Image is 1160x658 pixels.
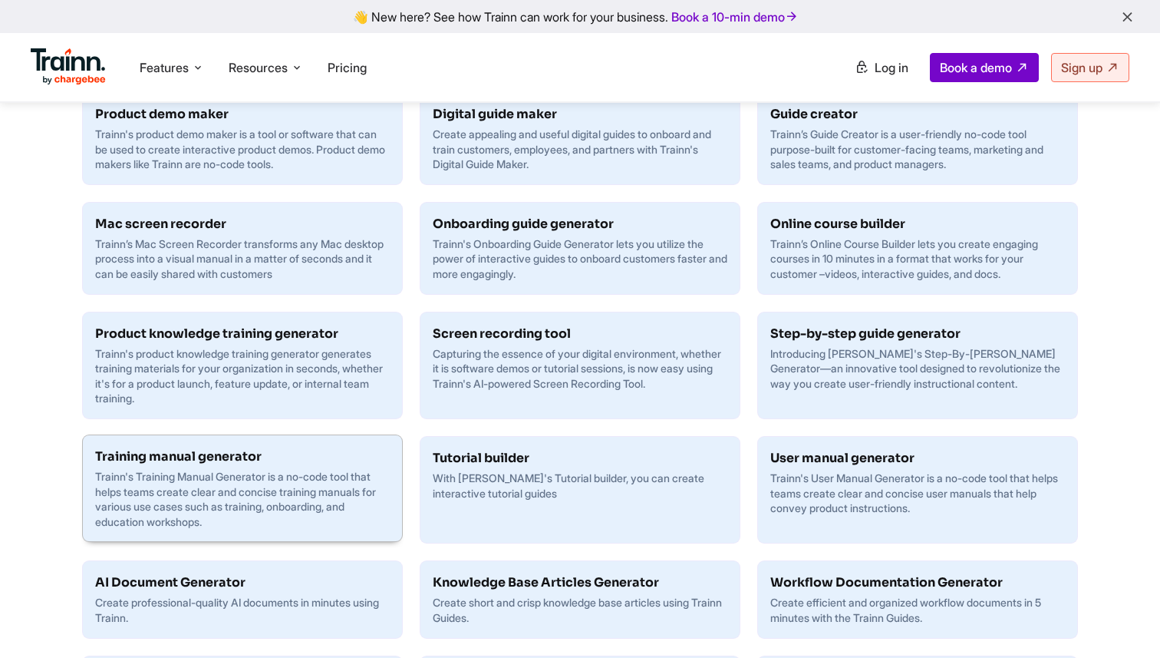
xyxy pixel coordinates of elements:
span: Resources [229,59,288,76]
a: Sign up [1051,53,1129,82]
a: Screen recording tool Capturing the essence of your digital environment, whether it is software d... [420,312,740,404]
a: Online course builder Trainn’s Online Course Builder lets you create engaging courses in 10 minut... [758,203,1077,294]
p: Create short and crisp knowledge base articles using Trainn Guides. [433,595,727,625]
h6: Screen recording tool [433,325,727,343]
iframe: Chat Widget [1083,584,1160,658]
h6: AI Document Generator [95,574,390,592]
p: With [PERSON_NAME]'s Tutorial builder, you can create interactive tutorial guides [433,471,727,501]
span: Log in [875,60,908,75]
span: Features [140,59,189,76]
h6: Digital guide maker [433,105,727,124]
a: Tutorial builder With [PERSON_NAME]'s Tutorial builder, you can create interactive tutorial guides [420,437,740,513]
a: Workflow Documentation Generator Create efficient and organized workflow documents in 5 minutes w... [758,561,1077,637]
h6: Step-by-step guide generator [770,325,1065,343]
a: Guide creator Trainn’s Guide Creator is a user-friendly no-code tool purpose-built for customer-f... [758,93,1077,184]
p: Trainn's product knowledge training generator generates training materials for your organization ... [95,346,390,406]
span: Sign up [1061,60,1102,75]
p: Trainn's Training Manual Generator is a no-code tool that helps teams create clear and concise tr... [95,469,390,529]
p: Introducing [PERSON_NAME]'s Step-By-[PERSON_NAME] Generator—an innovative tool designed to revolu... [770,346,1065,392]
a: Book a demo [930,53,1039,82]
p: Create efficient and organized workflow documents in 5 minutes with the Trainn Guides. [770,595,1065,625]
a: Book a 10-min demo [668,6,802,28]
p: Trainn's Onboarding Guide Generator lets you utilize the power of interactive guides to onboard c... [433,236,727,282]
h6: Online course builder [770,215,1065,233]
a: Knowledge Base Articles Generator Create short and crisp knowledge base articles using Trainn Gui... [420,561,740,637]
p: Trainn's product demo maker is a tool or software that can be used to create interactive product ... [95,127,390,172]
h6: Training manual generator [95,448,390,466]
h6: Mac screen recorder [95,215,390,233]
p: Trainn’s Guide Creator is a user-friendly no-code tool purpose-built for customer-facing teams, m... [770,127,1065,172]
h6: Knowledge Base Articles Generator [433,574,727,592]
h6: User manual generator [770,449,1065,468]
h6: Workflow Documentation Generator [770,574,1065,592]
a: Log in [845,54,918,81]
p: Capturing the essence of your digital environment, whether it is software demos or tutorial sessi... [433,346,727,392]
p: Create professional-quality AI documents in minutes using Trainn. [95,595,390,625]
span: Book a demo [940,60,1012,75]
div: 👋 New here? See how Trainn can work for your business. [9,9,1151,24]
a: Product knowledge training generator Trainn's product knowledge training generator generates trai... [83,312,402,418]
a: Training manual generator Trainn's Training Manual Generator is a no-code tool that helps teams c... [83,435,402,541]
a: Mac screen recorder Trainn’s Mac Screen Recorder transforms any Mac desktop process into a visual... [83,203,402,294]
p: Trainn’s Online Course Builder lets you create engaging courses in 10 minutes in a format that wo... [770,236,1065,282]
a: Step-by-step guide generator Introducing [PERSON_NAME]'s Step-By-[PERSON_NAME] Generator—an innov... [758,312,1077,404]
h6: Product demo maker [95,105,390,124]
h6: Guide creator [770,105,1065,124]
p: Trainn’s Mac Screen Recorder transforms any Mac desktop process into a visual manual in a matter ... [95,236,390,282]
p: Trainn's User Manual Generator is a no-code tool that helps teams create clear and concise user m... [770,471,1065,516]
a: Pricing [328,60,367,75]
a: Digital guide maker Create appealing and useful digital guides to onboard and train customers, em... [420,93,740,184]
a: Onboarding guide generator Trainn's Onboarding Guide Generator lets you utilize the power of inte... [420,203,740,294]
h6: Product knowledge training generator [95,325,390,343]
h6: Onboarding guide generator [433,215,727,233]
img: Trainn Logo [31,48,106,85]
p: Create appealing and useful digital guides to onboard and train customers, employees, and partner... [433,127,727,172]
h6: Tutorial builder [433,449,727,468]
a: User manual generator Trainn's User Manual Generator is a no-code tool that helps teams create cl... [758,437,1077,528]
a: AI Document Generator Create professional-quality AI documents in minutes using Trainn. [83,561,402,637]
a: Product demo maker Trainn's product demo maker is a tool or software that can be used to create i... [83,93,402,184]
